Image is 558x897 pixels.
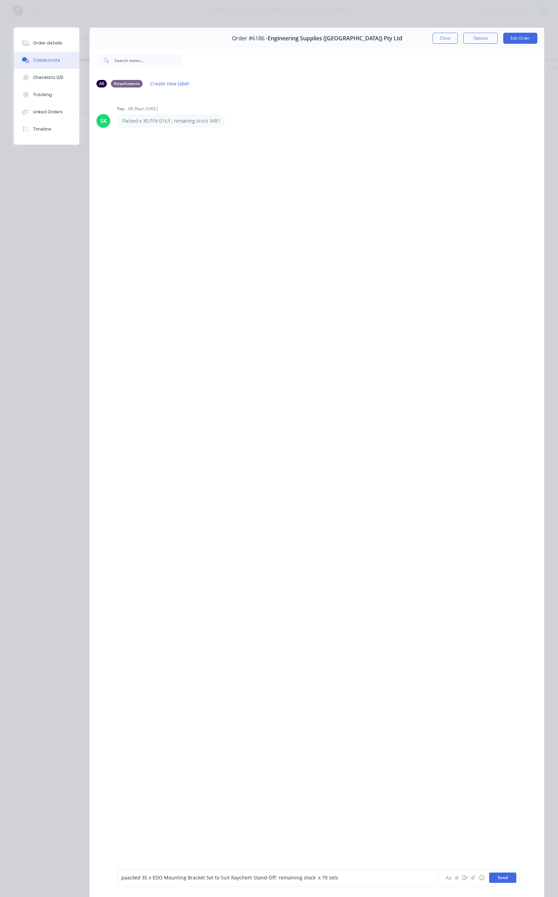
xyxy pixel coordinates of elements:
div: Timeline [33,126,51,132]
button: Order details [14,34,79,52]
div: Linked Orders [33,109,63,115]
button: Close [433,33,458,44]
div: Attachments [111,80,143,87]
p: Packed x 30 P/N 0163 ; remaining stock 3481 [122,117,220,124]
button: Aa [444,874,453,882]
button: Send [489,873,516,883]
button: Linked Orders [14,103,79,121]
input: Search notes... [114,53,183,67]
button: Checklists 0/0 [14,69,79,86]
span: Order #6186 - [232,35,268,42]
div: Order details [33,40,62,46]
button: Timeline [14,121,79,138]
div: Checklists 0/0 [33,74,63,81]
button: Tracking [14,86,79,103]
button: Collaborate [14,52,79,69]
div: All [96,80,107,87]
button: Options [463,33,498,44]
div: Collaborate [33,57,60,63]
div: You [117,106,124,112]
button: Create new label [147,79,193,88]
span: Engineering Supplies ([GEOGRAPHIC_DATA]) Pty Ltd [268,35,402,42]
div: - 08:36am [DATE] [126,106,158,112]
span: paacked 35 x EDO Mounting Bracket Set to Suit Raychem Stand-Off: remaining stock x 70 sets [121,875,338,881]
button: ☺ [477,874,486,882]
div: Tracking [33,92,52,98]
div: SK [100,117,107,125]
button: Edit Order [503,33,537,44]
button: @ [453,874,461,882]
